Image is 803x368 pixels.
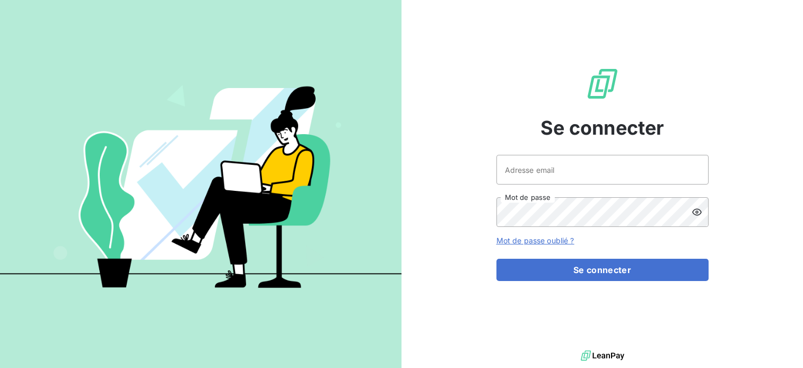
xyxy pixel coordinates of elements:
[540,113,665,142] span: Se connecter
[496,155,709,185] input: placeholder
[496,259,709,281] button: Se connecter
[496,236,574,245] a: Mot de passe oublié ?
[581,348,624,364] img: logo
[586,67,619,101] img: Logo LeanPay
